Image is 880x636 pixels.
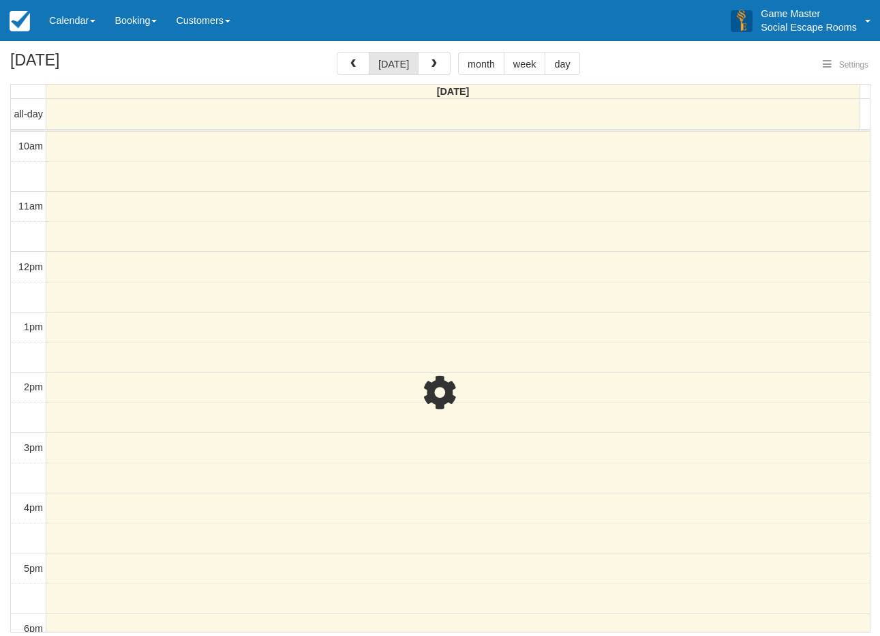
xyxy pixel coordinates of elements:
button: day [545,52,579,75]
span: all-day [14,109,43,119]
button: month [458,52,504,75]
span: 3pm [24,442,43,453]
span: 5pm [24,563,43,574]
img: A3 [731,10,753,31]
span: 11am [18,201,43,212]
button: [DATE] [369,52,419,75]
button: Settings [815,55,877,75]
span: 4pm [24,502,43,513]
span: 6pm [24,623,43,634]
button: week [504,52,546,75]
span: [DATE] [437,86,470,97]
span: 10am [18,141,43,151]
span: 2pm [24,381,43,392]
span: Settings [839,60,868,70]
img: checkfront-main-nav-mini-logo.png [10,11,30,31]
p: Social Escape Rooms [761,20,857,34]
span: 1pm [24,321,43,332]
p: Game Master [761,7,857,20]
h2: [DATE] [10,52,183,77]
span: 12pm [18,261,43,272]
